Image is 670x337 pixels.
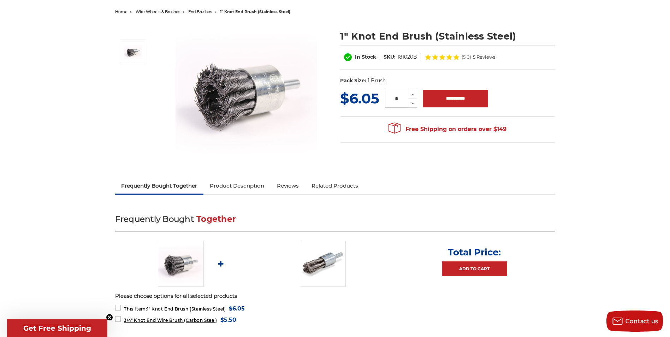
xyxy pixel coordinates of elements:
span: 1" knot end brush (stainless steel) [220,9,290,14]
a: Add to Cart [442,261,507,276]
dt: Pack Size: [340,77,366,84]
span: Get Free Shipping [23,324,91,332]
span: Together [196,214,236,224]
a: home [115,9,128,14]
span: (5.0) [462,55,471,59]
dt: SKU: [384,53,396,61]
a: end brushes [188,9,212,14]
span: $5.50 [220,315,236,325]
p: Total Price: [448,247,501,258]
div: Get Free ShippingClose teaser [7,319,107,337]
span: 3/4" Knot End Wire Brush (Carbon Steel) [124,318,217,323]
span: $6.05 [229,304,245,313]
span: Contact us [625,318,658,325]
a: wire wheels & brushes [136,9,180,14]
span: Free Shipping on orders over $149 [389,122,506,136]
img: Knotted End Brush [176,22,317,163]
span: $6.05 [340,90,379,107]
button: Contact us [606,311,663,332]
img: Knotted End Brush [158,241,204,287]
a: Reviews [271,178,305,194]
a: Frequently Bought Together [115,178,204,194]
img: Knotted End Brush [124,43,142,61]
a: Related Products [305,178,364,194]
h1: 1" Knot End Brush (Stainless Steel) [340,29,555,43]
span: In Stock [355,54,376,60]
button: Close teaser [106,314,113,321]
dd: 181020B [397,53,417,61]
span: 5 Reviews [473,55,495,59]
dd: 1 Brush [368,77,386,84]
strong: This Item: [124,306,147,312]
a: Product Description [203,178,271,194]
p: Please choose options for all selected products [115,292,555,300]
span: Frequently Bought [115,214,194,224]
span: 1" Knot End Brush (Stainless Steel) [124,306,226,312]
